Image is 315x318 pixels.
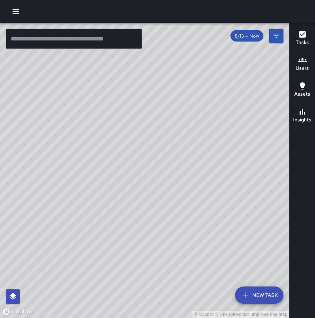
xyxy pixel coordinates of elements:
[296,64,309,72] h6: Users
[290,26,315,52] button: Tasks
[290,103,315,129] button: Insights
[230,33,263,39] span: 8/13 — Now
[296,39,309,47] h6: Tasks
[290,77,315,103] button: Assets
[293,116,311,124] h6: Insights
[235,286,283,304] button: New Task
[290,52,315,77] button: Users
[269,29,283,43] button: Filters
[294,90,310,98] h6: Assets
